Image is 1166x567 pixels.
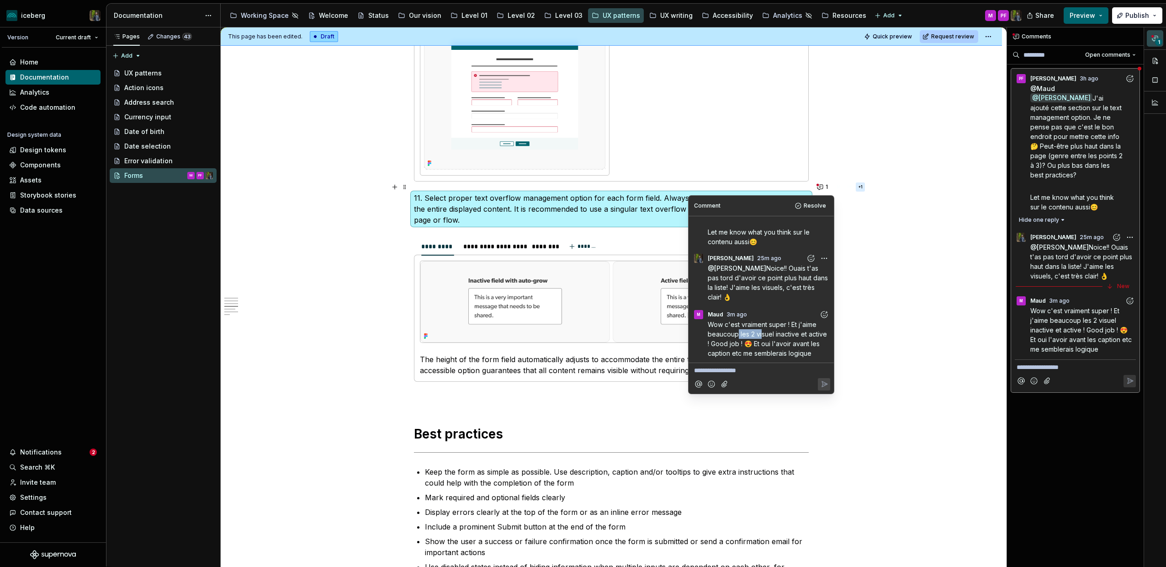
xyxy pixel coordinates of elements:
button: Notifications2 [5,445,101,460]
button: Reply [1124,375,1136,387]
span: [PERSON_NAME] [714,264,766,272]
div: Assets [20,176,42,185]
a: Analytics [5,85,101,100]
a: Status [354,8,392,23]
div: Pages [113,33,140,40]
button: Hide one reply [1015,214,1069,226]
button: Contact support [5,505,101,520]
div: Changes [156,33,192,40]
span: 1 [1155,38,1162,46]
button: Search ⌘K [5,460,101,475]
button: Share [1022,7,1060,24]
div: Design system data [7,131,61,139]
a: Error validation [110,154,217,168]
a: Storybook stories [5,188,101,203]
span: @ [1030,93,1092,102]
span: Request review [931,33,974,40]
span: Maud [708,311,723,318]
div: Page tree [226,6,870,25]
a: Analytics [758,8,816,23]
span: Let me know what you think sur le contenu aussi😊 [708,228,811,246]
span: Noice!! Ouais t'as pas tord d'avoir ce point plus haut dans la liste! J'aime les visuels, c'est t... [1030,243,1134,280]
div: Analytics [773,11,802,20]
div: Currency input [124,112,171,122]
button: Add emoji [1028,375,1040,387]
span: J'ai ajouté cette section sur le text management option. Je ne pense pas que c'est le bon endroit... [1030,94,1124,179]
img: Simon Désilets [206,172,213,179]
div: Storybook stories [20,191,76,200]
a: Our vision [394,8,445,23]
button: Request review [920,30,978,43]
a: UX patterns [110,66,217,80]
div: Action icons [124,83,164,92]
span: @ [1030,85,1055,92]
span: Add [883,12,895,19]
a: FormsMPFSimon Désilets [110,168,217,183]
img: Simon Désilets [1017,233,1026,242]
button: Add reaction [1110,231,1123,243]
button: Open comments [1081,48,1140,61]
a: Components [5,158,101,172]
div: Settings [20,493,47,502]
div: Documentation [20,73,69,82]
div: Design tokens [20,145,66,155]
img: Simon Désilets [1011,10,1022,21]
button: More [1124,231,1136,243]
span: @ [1030,243,1089,251]
div: Address search [124,98,174,107]
p: The height of the form field automatically adjusts to accommodate the entire text as it is entere... [420,354,803,376]
span: Open comments [1085,51,1130,59]
a: Invite team [5,475,101,490]
div: UX patterns [124,69,162,78]
div: Code automation [20,103,75,112]
a: UX patterns [588,8,644,23]
span: [PERSON_NAME] [1039,94,1091,102]
div: Status [368,11,389,20]
div: M [837,183,840,191]
button: More [818,252,830,264]
span: [PERSON_NAME] [1030,234,1076,241]
span: [PERSON_NAME] [1030,75,1076,82]
button: Add emoji [705,378,718,390]
p: Include a prominent Submit button at the end of the form [425,521,809,532]
div: Resources [832,11,866,20]
span: [PERSON_NAME] [708,255,754,262]
div: Working Space [241,11,289,20]
div: UX writing [660,11,693,20]
button: Add reaction [1124,72,1136,85]
div: PF [847,183,852,191]
div: Our vision [409,11,441,20]
div: Home [20,58,38,67]
a: Assets [5,173,101,187]
button: Reply [818,378,830,390]
div: iceberg [21,11,45,20]
div: Page tree [110,66,217,183]
div: Documentation [114,11,200,20]
button: Quick preview [861,30,916,43]
h1: Best practices [414,426,809,442]
a: Level 01 [447,8,491,23]
button: Attach files [1041,375,1054,387]
svg: Supernova Logo [30,550,76,559]
span: Wow c'est vraiment super ! Et j'aime beaucoup les 2 visuel inactive et active ! Good job ! 😍 Et o... [1030,307,1134,353]
p: Show the user a success or failure confirmation once the form is submitted or send a confirmation... [425,536,809,558]
span: Current draft [56,34,91,41]
div: M [697,311,700,318]
div: Comments [1007,27,1144,46]
a: Welcome [304,8,352,23]
span: 43 [182,33,192,40]
div: Composer editor [1015,359,1136,372]
button: Add [110,49,144,62]
div: UX patterns [603,11,640,20]
span: 2 [90,449,97,456]
div: + 1 [856,182,865,192]
button: Publish [1112,7,1162,24]
div: Date of birth [124,127,164,136]
button: icebergSimon Désilets [2,5,104,25]
a: Working Space [226,8,302,23]
span: Add [121,52,132,59]
a: Design tokens [5,143,101,157]
div: New [1117,283,1129,290]
div: PF [1019,75,1023,82]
